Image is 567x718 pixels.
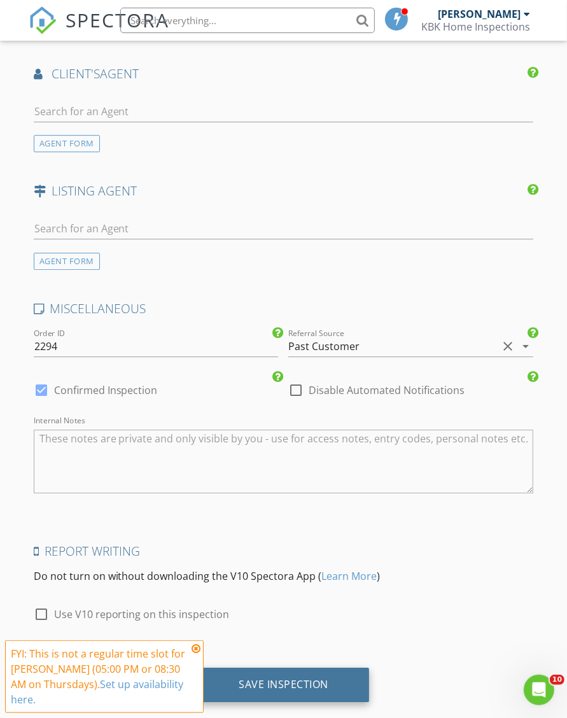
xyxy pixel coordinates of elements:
[34,568,534,584] p: Do not turn on without downloading the V10 Spectora App ( )
[34,253,100,270] div: AGENT FORM
[288,341,360,352] div: Past Customer
[29,6,57,34] img: The Best Home Inspection Software - Spectora
[34,101,534,122] input: Search for an Agent
[34,430,534,493] textarea: Internal Notes
[34,183,534,199] h4: LISTING AGENT
[421,20,530,33] div: KBK Home Inspections
[34,66,534,82] h4: AGENT
[66,6,170,33] span: SPECTORA
[550,675,564,685] span: 10
[438,8,521,20] div: [PERSON_NAME]
[120,8,375,33] input: Search everything...
[11,646,188,707] div: FYI: This is not a regular time slot for [PERSON_NAME] (05:00 PM or 08:30 AM on Thursdays).
[524,675,554,705] iframe: Intercom live chat
[52,65,100,82] span: client's
[34,300,534,317] h4: MISCELLANEOUS
[309,384,465,397] label: Disable Automated Notifications
[54,384,158,397] label: Confirmed Inspection
[239,678,328,691] div: Save Inspection
[518,339,533,354] i: arrow_drop_down
[29,17,170,44] a: SPECTORA
[54,608,230,621] label: Use V10 reporting on this inspection
[34,135,100,152] div: AGENT FORM
[34,543,534,560] h4: Report Writing
[34,218,534,239] input: Search for an Agent
[500,339,515,354] i: clear
[322,569,377,583] a: Learn More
